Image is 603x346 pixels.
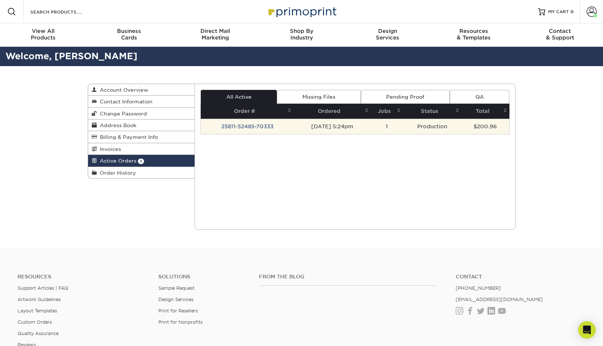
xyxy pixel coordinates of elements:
[97,122,136,128] span: Address Book
[30,7,101,16] input: SEARCH PRODUCTS.....
[259,28,345,41] div: Industry
[18,319,52,325] a: Custom Orders
[361,90,450,104] a: Pending Proof
[344,23,431,47] a: DesignServices
[97,170,136,176] span: Order History
[294,104,370,119] th: Ordered
[403,119,461,134] td: Production
[2,324,62,343] iframe: Google Customer Reviews
[201,119,294,134] td: 25811-52485-70333
[88,108,195,119] a: Change Password
[158,274,248,280] h4: Solutions
[97,158,136,164] span: Active Orders
[344,28,431,41] div: Services
[431,23,517,47] a: Resources& Templates
[158,297,193,302] a: Design Services
[517,28,603,34] span: Contact
[371,119,403,134] td: 1
[277,90,361,104] a: Missing Files
[97,99,152,104] span: Contact Information
[88,96,195,107] a: Contact Information
[456,297,543,302] a: [EMAIL_ADDRESS][DOMAIN_NAME]
[294,119,370,134] td: [DATE] 5:24pm
[86,28,173,34] span: Business
[88,131,195,143] a: Billing & Payment Info
[259,23,345,47] a: Shop ByIndustry
[86,23,173,47] a: BusinessCards
[403,104,461,119] th: Status
[517,23,603,47] a: Contact& Support
[86,28,173,41] div: Cards
[158,308,198,313] a: Print for Resellers
[570,9,574,14] span: 0
[158,285,195,291] a: Sample Request
[431,28,517,34] span: Resources
[18,297,61,302] a: Artwork Guidelines
[18,308,57,313] a: Layout Templates
[259,274,436,280] h4: From the Blog
[431,28,517,41] div: & Templates
[344,28,431,34] span: Design
[259,28,345,34] span: Shop By
[578,321,596,339] div: Open Intercom Messenger
[97,146,121,152] span: Invoices
[461,104,509,119] th: Total
[97,134,158,140] span: Billing & Payment Info
[18,285,68,291] a: Support Articles | FAQ
[201,104,294,119] th: Order #
[548,9,569,15] span: MY CART
[88,84,195,96] a: Account Overview
[172,28,259,41] div: Marketing
[88,167,195,178] a: Order History
[172,28,259,34] span: Direct Mail
[456,274,585,280] a: Contact
[18,274,147,280] h4: Resources
[517,28,603,41] div: & Support
[461,119,509,134] td: $200.96
[456,285,501,291] a: [PHONE_NUMBER]
[201,90,277,104] a: All Active
[450,90,509,104] a: QA
[88,143,195,155] a: Invoices
[265,4,338,19] img: Primoprint
[158,319,203,325] a: Print for Nonprofits
[88,155,195,167] a: Active Orders 1
[371,104,403,119] th: Jobs
[138,159,144,164] span: 1
[97,111,147,117] span: Change Password
[172,23,259,47] a: Direct MailMarketing
[97,87,148,93] span: Account Overview
[88,119,195,131] a: Address Book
